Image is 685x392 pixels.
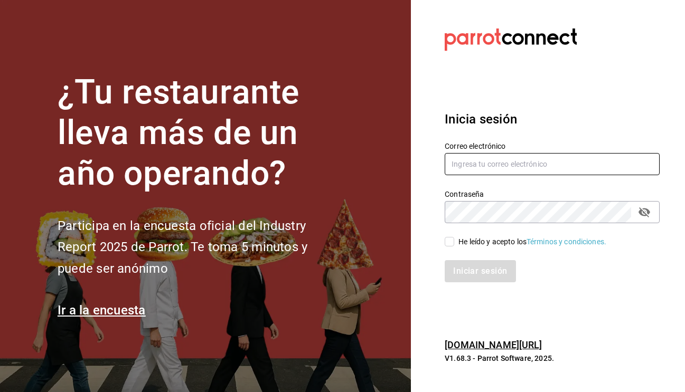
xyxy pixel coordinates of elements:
[445,190,660,198] label: Contraseña
[635,203,653,221] button: passwordField
[58,303,146,318] a: Ir a la encuesta
[445,339,542,350] a: [DOMAIN_NAME][URL]
[58,215,343,280] h2: Participa en la encuesta oficial del Industry Report 2025 de Parrot. Te toma 5 minutos y puede se...
[445,353,660,364] p: V1.68.3 - Parrot Software, 2025.
[58,72,343,194] h1: ¿Tu restaurante lleva más de un año operando?
[527,237,606,246] a: Términos y condiciones.
[445,110,660,129] h3: Inicia sesión
[458,236,606,247] div: He leído y acepto los
[445,153,660,175] input: Ingresa tu correo electrónico
[445,142,660,150] label: Correo electrónico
